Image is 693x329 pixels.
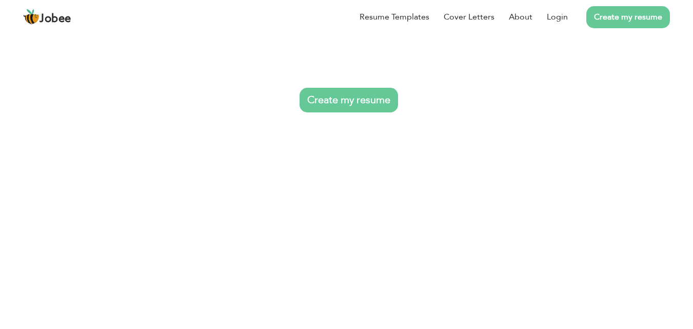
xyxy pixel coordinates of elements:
img: jobee.io [23,9,39,25]
a: Create my resume [586,6,670,28]
a: Login [547,11,568,23]
a: About [509,11,532,23]
a: Jobee [23,9,71,25]
a: Cover Letters [444,11,494,23]
span: Jobee [39,13,71,25]
a: Resume Templates [360,11,429,23]
a: Create my resume [300,88,398,112]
